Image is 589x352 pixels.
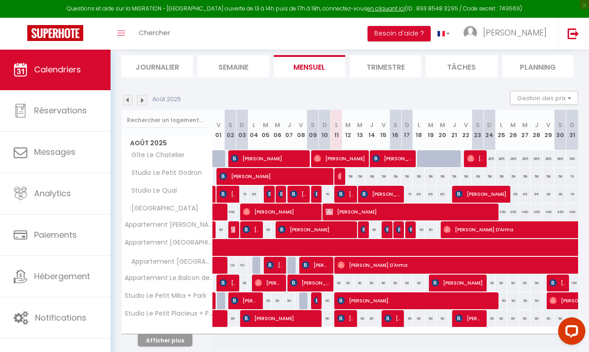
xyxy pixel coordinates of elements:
[453,121,456,129] abbr: J
[287,121,291,129] abbr: J
[236,110,248,150] th: 03
[554,150,566,167] div: 265
[570,121,574,129] abbr: D
[531,186,543,203] div: 65
[342,110,354,150] th: 12
[255,274,282,291] span: [PERSON_NAME]
[554,110,566,150] th: 30
[554,204,566,220] div: 450
[384,221,388,238] span: [PERSON_NAME]
[428,121,433,129] abbr: M
[483,27,547,38] span: [PERSON_NAME]
[425,186,437,203] div: 65
[127,112,207,128] input: Rechercher un logement...
[378,110,389,150] th: 15
[531,275,543,291] div: 90
[354,310,366,327] div: 60
[260,221,272,238] div: 80
[519,110,531,150] th: 27
[354,110,366,150] th: 13
[384,310,400,327] span: [PERSON_NAME]
[337,292,495,309] span: [PERSON_NAME]
[34,188,71,199] span: Analytics
[566,150,578,167] div: 300
[507,275,519,291] div: 90
[483,168,495,185] div: 58
[260,292,272,309] div: 50
[123,310,214,317] span: Studio Le Petit Placieux + Park
[314,292,318,309] span: ARTEM PAN
[522,121,528,129] abbr: M
[455,310,483,327] span: [PERSON_NAME]
[457,18,558,50] a: ... [PERSON_NAME]
[566,168,578,185] div: 70
[566,310,578,327] div: 55
[401,186,413,203] div: 70
[307,110,319,150] th: 09
[531,168,543,185] div: 58
[243,203,318,220] span: [PERSON_NAME]
[331,110,342,150] th: 11
[224,110,236,150] th: 02
[543,186,554,203] div: 99
[487,121,492,129] abbr: D
[483,150,495,167] div: 265
[361,185,400,203] span: [PERSON_NAME] [PERSON_NAME]
[248,110,260,150] th: 04
[290,185,306,203] span: [PERSON_NAME]
[314,150,365,167] span: [PERSON_NAME]
[401,110,413,150] th: 17
[236,186,248,203] div: 70
[345,121,351,129] abbr: M
[123,150,187,160] span: Gîte Le Chatelier
[495,168,507,185] div: 58
[566,186,578,203] div: 79
[302,256,330,274] span: [PERSON_NAME]
[507,292,519,309] div: 50
[467,150,483,167] span: [PERSON_NAME]
[123,204,201,214] span: [GEOGRAPHIC_DATA]
[495,204,507,220] div: 450
[335,121,338,129] abbr: L
[413,275,425,291] div: 90
[558,121,562,129] abbr: S
[448,168,460,185] div: 58
[274,55,345,77] li: Mensuel
[425,168,437,185] div: 58
[337,310,353,327] span: [PERSON_NAME]
[272,292,283,309] div: 50
[319,110,331,150] th: 10
[413,221,425,238] div: 80
[123,221,214,228] span: Appartement [PERSON_NAME] Thermal pour 6 Personnes, Garage
[519,292,531,309] div: 50
[476,121,480,129] abbr: S
[437,168,448,185] div: 58
[354,168,366,185] div: 58
[240,121,244,129] abbr: D
[370,121,373,129] abbr: J
[455,185,507,203] span: [PERSON_NAME]
[483,275,495,291] div: 90
[367,26,431,41] button: Besoin d'aide ?
[551,314,589,352] iframe: LiveChat chat widget
[275,121,280,129] abbr: M
[354,275,366,291] div: 90
[231,150,306,167] span: [PERSON_NAME]
[425,310,437,327] div: 60
[554,168,566,185] div: 58
[389,275,401,291] div: 90
[197,55,269,77] li: Semaine
[554,310,566,327] div: 60
[531,110,543,150] th: 28
[34,146,76,158] span: Messages
[495,292,507,309] div: 50
[34,64,81,75] span: Calendriers
[290,274,330,291] span: [PERSON_NAME]
[123,275,214,281] span: Appartement Le Balcon de l’Excelsior + Park
[507,168,519,185] div: 58
[507,150,519,167] div: 265
[319,292,331,309] div: 50
[243,310,318,327] span: [PERSON_NAME]
[278,221,353,238] span: [PERSON_NAME]
[432,274,483,291] span: [PERSON_NAME]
